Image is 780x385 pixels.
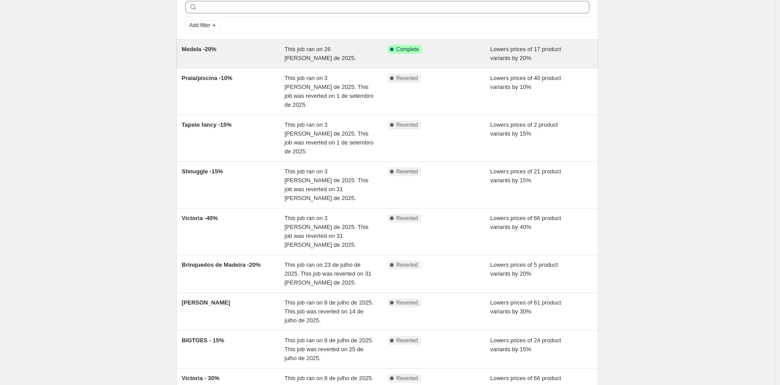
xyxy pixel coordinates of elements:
[182,261,261,268] span: Brinquedos de Madeira -20%
[285,215,369,248] span: This job ran on 3 [PERSON_NAME] de 2025. This job was reverted on 31 [PERSON_NAME] de 2025.
[182,375,219,381] span: Victoria - 30%
[285,46,356,61] span: This job ran on 26 [PERSON_NAME] de 2025.
[396,375,418,382] span: Reverted
[396,337,418,344] span: Reverted
[182,46,216,52] span: Medela -20%
[396,261,418,269] span: Reverted
[182,75,232,81] span: Praia/piscina -10%
[490,75,561,90] span: Lowers prices of 40 product variants by 10%
[185,20,221,31] button: Add filter
[490,121,558,137] span: Lowers prices of 2 product variants by 15%
[396,299,418,306] span: Reverted
[396,75,418,82] span: Reverted
[396,46,419,53] span: Complete
[285,121,374,155] span: This job ran on 3 [PERSON_NAME] de 2025. This job was reverted on 1 de setembro de 2025.
[396,121,418,128] span: Reverted
[189,22,210,29] span: Add filter
[182,337,224,344] span: BIGTOES - 15%
[396,215,418,222] span: Reverted
[285,168,369,201] span: This job ran on 3 [PERSON_NAME] de 2025. This job was reverted on 31 [PERSON_NAME] de 2025.
[396,168,418,175] span: Reverted
[285,299,374,324] span: This job ran on 8 de julho de 2025. This job was reverted on 14 de julho de 2025.
[285,261,372,286] span: This job ran on 23 de julho de 2025. This job was reverted on 31 [PERSON_NAME] de 2025.
[490,261,558,277] span: Lowers prices of 5 product variants by 20%
[490,46,561,61] span: Lowers prices of 17 product variants by 20%
[182,215,218,221] span: Victoria -40%
[490,337,561,353] span: Lowers prices of 24 product variants by 15%
[490,299,561,315] span: Lowers prices of 61 product variants by 30%
[285,337,374,361] span: This job ran on 8 de julho de 2025. This job was reverted on 25 de julho de 2025.
[490,215,561,230] span: Lowers prices of 66 product variants by 40%
[285,75,374,108] span: This job ran on 3 [PERSON_NAME] de 2025. This job was reverted on 1 de setembro de 2025.
[490,168,561,184] span: Lowers prices of 21 product variants by 15%
[182,168,223,175] span: Shnuggle -15%
[182,121,231,128] span: Tapete fancy -15%
[182,299,230,306] span: [PERSON_NAME]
